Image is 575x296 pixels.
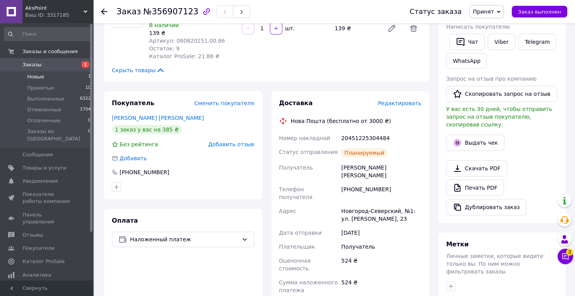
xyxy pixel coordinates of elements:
[25,12,93,19] div: Ваш ID: 3317185
[279,149,338,155] span: Статус отправления
[23,232,43,239] span: Отзывы
[112,217,138,224] span: Оплата
[112,115,204,121] a: [PERSON_NAME] [PERSON_NAME]
[27,85,54,92] span: Принятые
[406,21,421,36] span: Удалить
[279,208,296,214] span: Адрес
[283,24,295,32] div: шт.
[446,160,507,177] a: Скачать PDF
[23,48,78,55] span: Заказы и сообщения
[488,34,515,50] a: Viber
[279,135,330,141] span: Номер накладной
[340,182,423,204] div: [PHONE_NUMBER]
[446,241,469,248] span: Метки
[566,249,573,256] span: 3
[446,135,504,151] button: Выдать чек
[23,211,72,225] span: Панель управления
[85,85,91,92] span: 10
[25,5,83,12] span: AksPoint
[512,6,567,17] button: Заказ выполнен
[194,100,254,106] span: Сменить покупателя
[112,66,165,74] span: Скрыть товары
[340,161,423,182] div: [PERSON_NAME] [PERSON_NAME]
[23,178,58,185] span: Уведомления
[446,253,544,275] span: Личные заметки, которые видите только вы. По ним можно фильтровать заказы
[340,240,423,254] div: Получатель
[149,45,180,52] span: Остаток: 9
[279,99,313,107] span: Доставка
[340,226,423,240] div: [DATE]
[101,8,107,16] div: Вернуться назад
[149,29,236,37] div: 139 ₴
[446,76,537,82] span: Запрос на отзыв про компанию
[340,204,423,226] div: Новгород-Северский, №1: ул. [PERSON_NAME], 23
[23,245,54,252] span: Покупатели
[27,106,61,113] span: Отмененные
[378,100,421,106] span: Редактировать
[449,34,485,50] button: Чат
[27,73,44,80] span: Новые
[208,141,254,147] span: Добавить отзыв
[279,279,338,293] span: Сумма наложенного платежа
[120,141,158,147] span: Без рейтинга
[23,151,53,158] span: Сообщения
[340,254,423,275] div: 524 ₴
[446,199,526,215] button: Дублировать заказ
[4,27,92,41] input: Поиск
[88,128,91,142] span: 0
[558,249,573,264] button: Чат с покупателем3
[23,164,66,171] span: Товары и услуги
[341,148,387,158] div: Планируемый
[518,34,556,50] a: Telegram
[23,272,51,279] span: Аналитика
[120,155,147,161] span: Добавить
[112,125,182,134] div: 1 заказ у вас на 385 ₴
[332,23,381,34] div: 139 ₴
[410,8,462,16] div: Статус заказа
[88,73,91,80] span: 1
[446,86,557,102] button: Скопировать запрос на отзыв
[149,22,179,28] span: В наличии
[130,235,238,244] span: Наложенный платеж
[23,61,42,68] span: Заказы
[143,7,198,16] span: №356907123
[82,61,89,68] span: 1
[27,95,64,102] span: Выполненные
[518,9,561,15] span: Заказ выполнен
[27,128,88,142] span: Заказы из [GEOGRAPHIC_DATA]
[279,244,315,250] span: Плательщик
[23,191,72,205] span: Показатели работы компании
[446,180,504,196] a: Печать PDF
[23,258,64,265] span: Каталог ProSale
[27,117,61,124] span: Оплаченные
[289,117,393,125] div: Нова Пошта (бесплатно от 3000 ₴)
[446,24,510,30] span: Написать покупателю
[80,95,91,102] span: 6322
[279,258,311,272] span: Оценочная стоимость
[149,38,225,44] span: Артикул: 080820251.00.86
[149,53,219,59] span: Каталог ProSale: 21.86 ₴
[112,99,154,107] span: Покупатель
[88,117,91,124] span: 0
[446,53,487,69] a: WhatsApp
[279,164,313,171] span: Получатель
[446,106,552,128] span: У вас есть 30 дней, чтобы отправить запрос на отзыв покупателю, скопировав ссылку.
[119,168,170,176] div: [PHONE_NUMBER]
[116,7,141,16] span: Заказ
[80,106,91,113] span: 1704
[340,131,423,145] div: 20451225304484
[384,21,400,36] a: Редактировать
[473,9,494,15] span: Принят
[279,186,313,200] span: Телефон получателя
[279,230,322,236] span: Дата отправки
